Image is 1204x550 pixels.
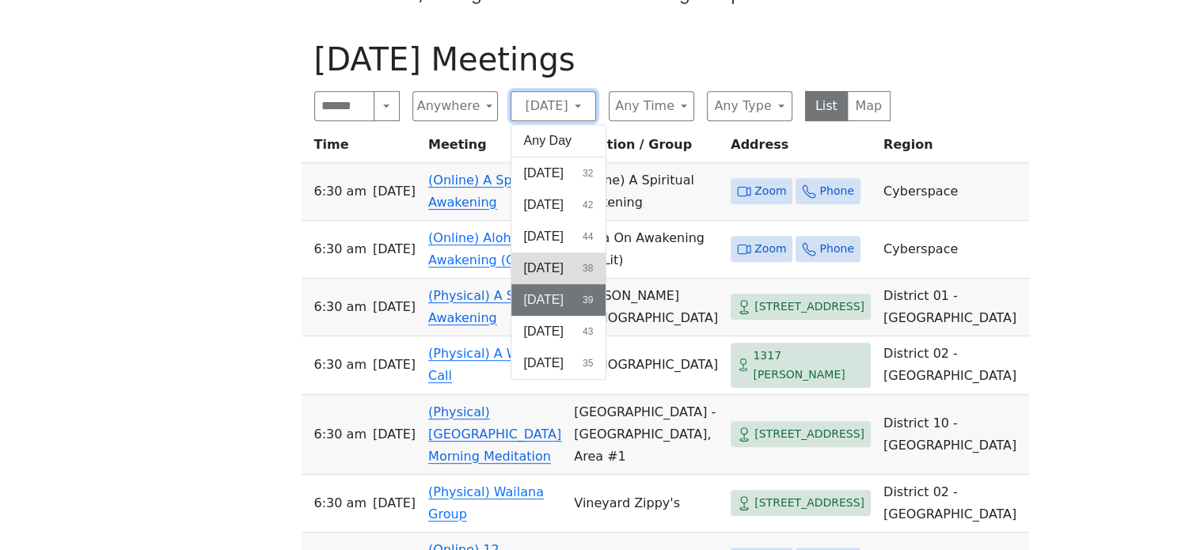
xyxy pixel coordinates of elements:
[314,91,375,121] input: Search
[583,229,593,244] span: 44 results
[524,290,564,309] span: [DATE]
[819,181,853,201] span: Phone
[511,157,606,189] button: [DATE]32 results
[428,346,556,383] a: (Physical) A Wakeup Call
[428,404,561,464] a: (Physical) [GEOGRAPHIC_DATA] Morning Meditation
[314,296,367,318] span: 6:30 AM
[373,238,416,260] span: [DATE]
[877,395,1029,475] td: District 10 - [GEOGRAPHIC_DATA]
[428,173,549,210] a: (Online) A Spiritual Awakening
[568,279,724,336] td: [PERSON_NAME][DEMOGRAPHIC_DATA]
[805,91,849,121] button: List
[568,221,724,279] td: Aloha On Awakening (O) (Lit)
[724,134,877,163] th: Address
[511,284,606,316] button: [DATE]39 results
[568,134,724,163] th: Location / Group
[511,316,606,347] button: [DATE]43 results
[583,261,593,275] span: 38 results
[754,493,864,513] span: [STREET_ADDRESS]
[314,40,891,78] h1: [DATE] Meetings
[511,124,607,380] div: [DATE]
[583,166,593,180] span: 32 results
[412,91,498,121] button: Anywhere
[524,227,564,246] span: [DATE]
[583,324,593,339] span: 43 results
[302,134,423,163] th: Time
[373,354,416,376] span: [DATE]
[524,322,564,341] span: [DATE]
[877,163,1029,221] td: Cyberspace
[511,221,606,252] button: [DATE]44 results
[374,91,399,121] button: Search
[314,180,367,203] span: 6:30 AM
[524,164,564,183] span: [DATE]
[373,423,416,446] span: [DATE]
[819,239,853,259] span: Phone
[314,492,367,514] span: 6:30 AM
[568,336,724,395] td: [DEMOGRAPHIC_DATA]
[753,346,864,385] span: 1317 [PERSON_NAME]
[754,181,786,201] span: Zoom
[568,395,724,475] td: [GEOGRAPHIC_DATA] - [GEOGRAPHIC_DATA], Area #1
[511,189,606,221] button: [DATE]42 results
[583,198,593,212] span: 42 results
[524,195,564,214] span: [DATE]
[524,354,564,373] span: [DATE]
[314,354,367,376] span: 6:30 AM
[583,356,593,370] span: 35 results
[877,279,1029,336] td: District 01 - [GEOGRAPHIC_DATA]
[754,239,786,259] span: Zoom
[707,91,792,121] button: Any Type
[373,296,416,318] span: [DATE]
[877,134,1029,163] th: Region
[428,288,559,325] a: (Physical) A Spiritual Awakening
[511,347,606,379] button: [DATE]35 results
[314,238,367,260] span: 6:30 AM
[877,336,1029,395] td: District 02 - [GEOGRAPHIC_DATA]
[754,297,864,317] span: [STREET_ADDRESS]
[524,259,564,278] span: [DATE]
[568,475,724,533] td: Vineyard Zippy's
[373,180,416,203] span: [DATE]
[877,475,1029,533] td: District 02 - [GEOGRAPHIC_DATA]
[877,221,1029,279] td: Cyberspace
[511,125,606,157] button: Any Day
[847,91,891,121] button: Map
[568,163,724,221] td: (Online) A Spiritual Awakening
[609,91,694,121] button: Any Time
[511,252,606,284] button: [DATE]38 results
[583,293,593,307] span: 39 results
[422,134,568,163] th: Meeting
[511,91,596,121] button: [DATE]
[428,484,544,522] a: (Physical) Wailana Group
[314,423,367,446] span: 6:30 AM
[373,492,416,514] span: [DATE]
[754,424,864,444] span: [STREET_ADDRESS]
[428,230,546,267] a: (Online) Aloha On Awakening (O)(Lit)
